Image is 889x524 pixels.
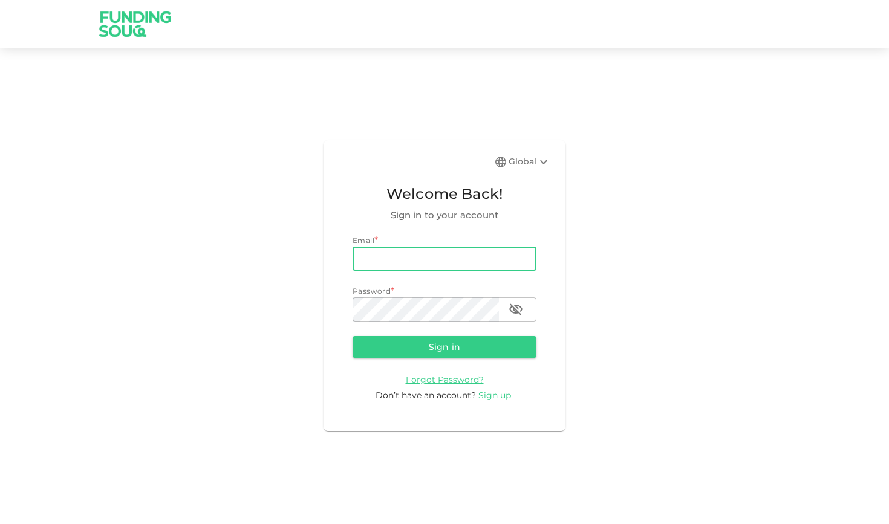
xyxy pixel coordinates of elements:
[478,390,511,401] span: Sign up
[376,390,476,401] span: Don’t have an account?
[406,374,484,385] a: Forgot Password?
[353,336,536,358] button: Sign in
[353,297,499,322] input: password
[353,286,391,296] span: Password
[353,247,536,271] input: email
[353,236,374,245] span: Email
[353,208,536,222] span: Sign in to your account
[509,155,551,169] div: Global
[353,183,536,205] span: Welcome Back!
